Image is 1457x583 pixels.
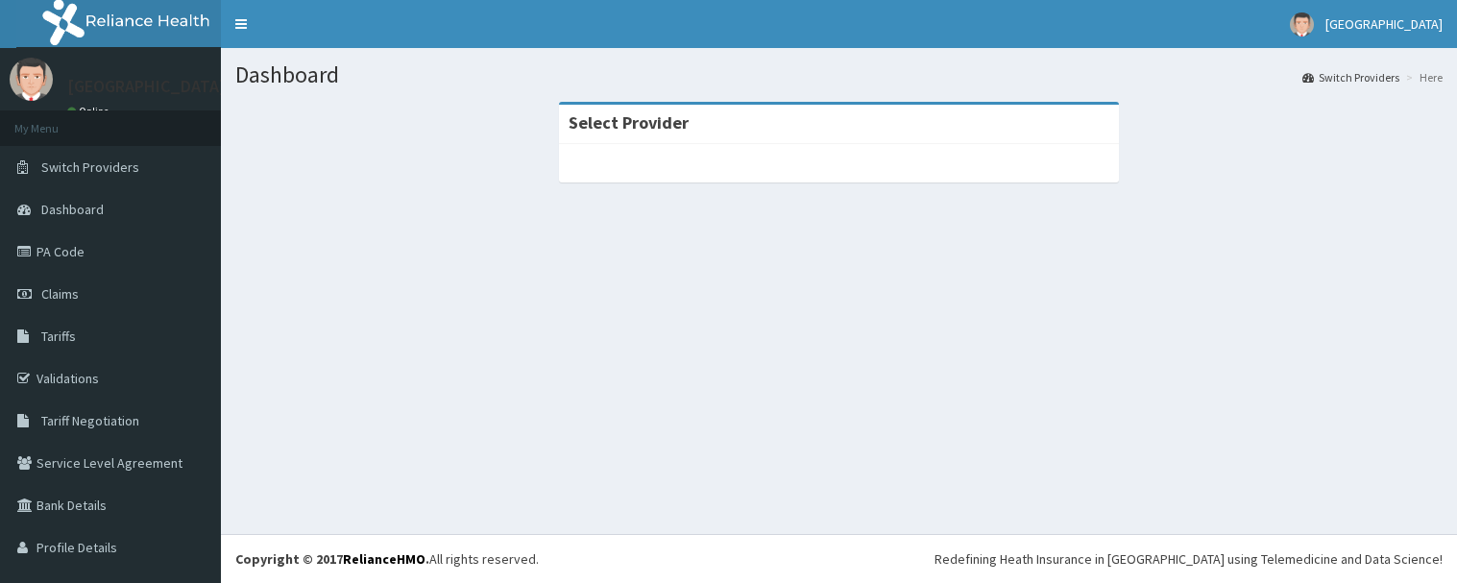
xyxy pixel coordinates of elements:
[569,111,689,134] strong: Select Provider
[41,201,104,218] span: Dashboard
[1401,69,1443,85] li: Here
[235,62,1443,87] h1: Dashboard
[67,105,113,118] a: Online
[41,328,76,345] span: Tariffs
[221,534,1457,583] footer: All rights reserved.
[1290,12,1314,36] img: User Image
[41,412,139,429] span: Tariff Negotiation
[235,550,429,568] strong: Copyright © 2017 .
[10,58,53,101] img: User Image
[41,285,79,303] span: Claims
[343,550,425,568] a: RelianceHMO
[935,549,1443,569] div: Redefining Heath Insurance in [GEOGRAPHIC_DATA] using Telemedicine and Data Science!
[1302,69,1399,85] a: Switch Providers
[1325,15,1443,33] span: [GEOGRAPHIC_DATA]
[41,158,139,176] span: Switch Providers
[67,78,226,95] p: [GEOGRAPHIC_DATA]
